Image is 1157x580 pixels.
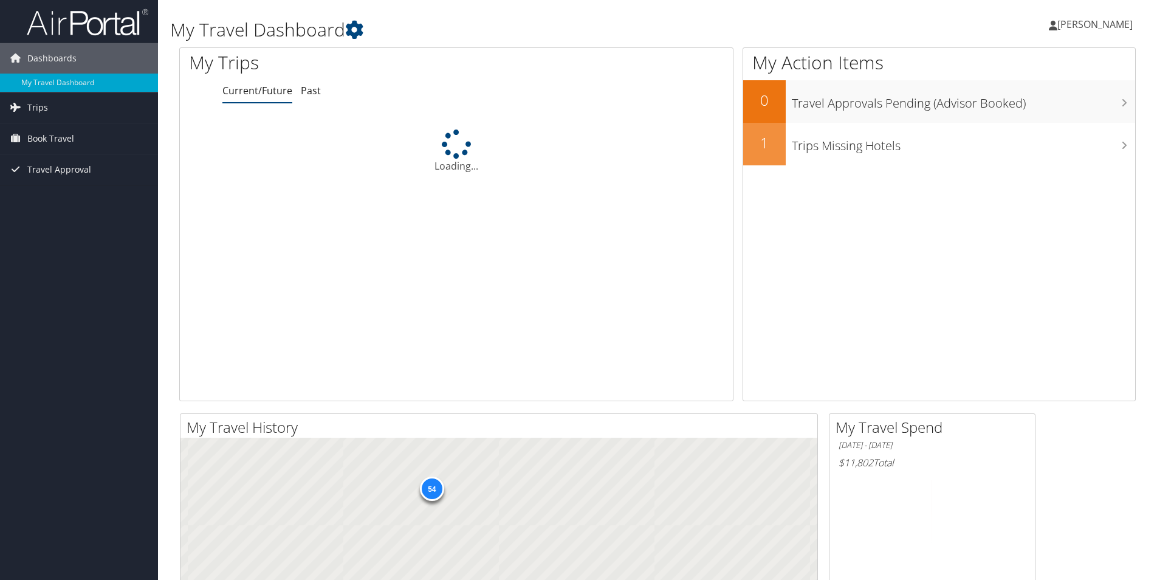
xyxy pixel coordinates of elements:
div: 54 [420,477,444,501]
span: Trips [27,92,48,123]
h6: [DATE] - [DATE] [839,440,1026,451]
span: $11,802 [839,456,873,469]
h3: Travel Approvals Pending (Advisor Booked) [792,89,1135,112]
a: Past [301,84,321,97]
h2: My Travel History [187,417,817,438]
h2: My Travel Spend [836,417,1035,438]
a: Current/Future [222,84,292,97]
h6: Total [839,456,1026,469]
h2: 1 [743,133,786,153]
a: 0Travel Approvals Pending (Advisor Booked) [743,80,1135,123]
span: Travel Approval [27,154,91,185]
span: Book Travel [27,123,74,154]
h1: My Trips [189,50,493,75]
a: [PERSON_NAME] [1049,6,1145,43]
span: [PERSON_NAME] [1057,18,1133,31]
a: 1Trips Missing Hotels [743,123,1135,165]
h1: My Action Items [743,50,1135,75]
h1: My Travel Dashboard [170,17,820,43]
div: Loading... [180,129,733,173]
h2: 0 [743,90,786,111]
span: Dashboards [27,43,77,74]
img: airportal-logo.png [27,8,148,36]
h3: Trips Missing Hotels [792,131,1135,154]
